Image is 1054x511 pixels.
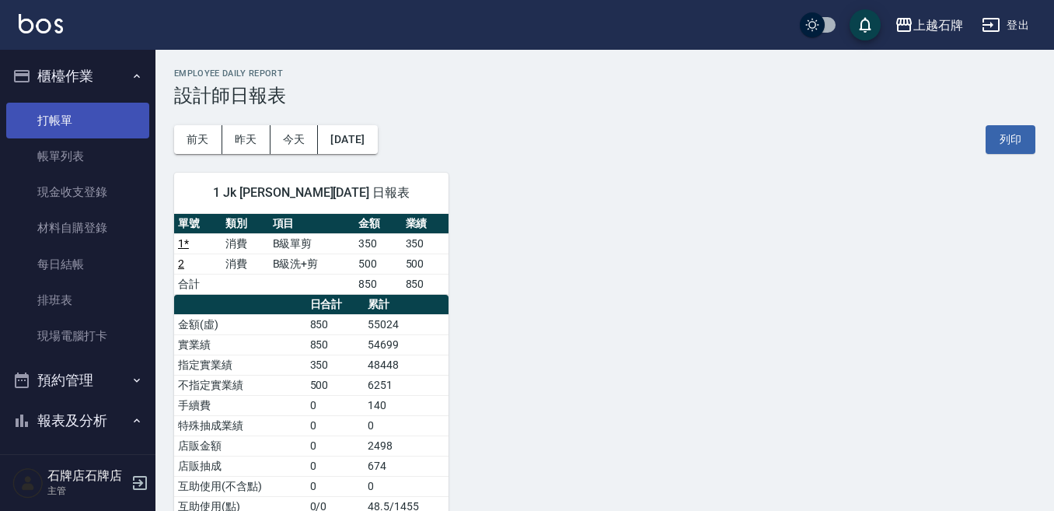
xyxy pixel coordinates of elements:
[6,210,149,246] a: 材料自購登錄
[193,185,430,201] span: 1 Jk [PERSON_NAME][DATE] 日報表
[270,125,319,154] button: 今天
[6,318,149,354] a: 現場電腦打卡
[975,11,1035,40] button: 登出
[306,476,365,496] td: 0
[174,214,222,234] th: 單號
[174,125,222,154] button: 前天
[364,476,448,496] td: 0
[306,355,365,375] td: 350
[174,85,1035,107] h3: 設計師日報表
[306,456,365,476] td: 0
[222,233,269,254] td: 消費
[174,375,306,395] td: 不指定實業績
[174,415,306,436] td: 特殊抽成業績
[364,395,448,415] td: 140
[6,174,149,210] a: 現金收支登錄
[888,9,969,41] button: 上越石牌
[174,334,306,355] td: 實業績
[6,401,149,441] button: 報表及分析
[306,415,365,436] td: 0
[402,254,449,274] td: 500
[269,254,354,274] td: B級洗+剪
[913,16,963,35] div: 上越石牌
[174,214,448,295] table: a dense table
[306,395,365,415] td: 0
[986,125,1035,154] button: 列印
[306,314,365,334] td: 850
[174,436,306,456] td: 店販金額
[402,233,449,254] td: 350
[306,436,365,456] td: 0
[364,456,448,476] td: 674
[318,125,377,154] button: [DATE]
[222,214,269,234] th: 類別
[6,138,149,174] a: 帳單列表
[47,468,127,484] h5: 石牌店石牌店
[364,355,448,375] td: 48448
[6,282,149,318] a: 排班表
[364,314,448,334] td: 55024
[6,56,149,96] button: 櫃檯作業
[354,254,402,274] td: 500
[174,476,306,496] td: 互助使用(不含點)
[364,436,448,456] td: 2498
[222,254,269,274] td: 消費
[174,68,1035,79] h2: Employee Daily Report
[174,355,306,375] td: 指定實業績
[174,274,222,294] td: 合計
[6,446,149,482] a: 報表目錄
[269,233,354,254] td: B級單剪
[306,295,365,315] th: 日合計
[354,214,402,234] th: 金額
[19,14,63,33] img: Logo
[402,214,449,234] th: 業績
[354,233,402,254] td: 350
[12,467,44,499] img: Person
[306,375,365,395] td: 500
[354,274,402,294] td: 850
[364,375,448,395] td: 6251
[174,395,306,415] td: 手續費
[178,257,184,270] a: 2
[364,415,448,436] td: 0
[47,484,127,498] p: 主管
[306,334,365,355] td: 850
[6,247,149,282] a: 每日結帳
[402,274,449,294] td: 850
[222,125,270,154] button: 昨天
[174,456,306,476] td: 店販抽成
[174,314,306,334] td: 金額(虛)
[6,360,149,401] button: 預約管理
[269,214,354,234] th: 項目
[850,9,881,40] button: save
[364,334,448,355] td: 54699
[6,103,149,138] a: 打帳單
[364,295,448,315] th: 累計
